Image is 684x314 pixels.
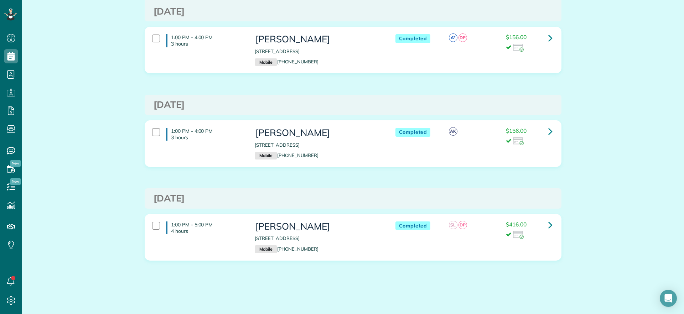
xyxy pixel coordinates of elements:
img: icon_credit_card_success-27c2c4fc500a7f1a58a13ef14842cb958d03041fefb464fd2e53c949a5770e83.png [513,231,524,239]
span: Completed [395,34,431,43]
span: $416.00 [506,221,527,228]
span: New [10,178,21,185]
a: Mobile[PHONE_NUMBER] [255,152,318,158]
p: 4 hours [171,228,244,234]
h3: [PERSON_NAME] [255,221,381,232]
h3: [DATE] [154,193,553,204]
span: Completed [395,128,431,137]
span: DP [458,221,467,229]
h4: 1:00 PM - 5:00 PM [166,221,244,234]
div: Open Intercom Messenger [660,290,677,307]
p: [STREET_ADDRESS] [255,235,381,242]
span: $156.00 [506,33,527,41]
a: Mobile[PHONE_NUMBER] [255,246,318,252]
p: [STREET_ADDRESS] [255,48,381,55]
img: icon_credit_card_success-27c2c4fc500a7f1a58a13ef14842cb958d03041fefb464fd2e53c949a5770e83.png [513,44,524,52]
small: Mobile [255,58,277,66]
h3: [PERSON_NAME] [255,34,381,45]
span: AK [449,127,457,136]
img: icon_credit_card_success-27c2c4fc500a7f1a58a13ef14842cb958d03041fefb464fd2e53c949a5770e83.png [513,137,524,145]
span: Completed [395,221,431,230]
h3: [DATE] [154,6,553,17]
p: 3 hours [171,41,244,47]
h4: 1:00 PM - 4:00 PM [166,34,244,47]
span: SL [449,221,457,229]
p: [STREET_ADDRESS] [255,142,381,148]
h3: [PERSON_NAME] [255,128,381,138]
span: New [10,160,21,167]
a: Mobile[PHONE_NUMBER] [255,59,318,64]
span: $156.00 [506,127,527,134]
p: 3 hours [171,134,244,141]
h4: 1:00 PM - 4:00 PM [166,128,244,141]
small: Mobile [255,152,277,160]
h3: [DATE] [154,100,553,110]
span: DP [458,33,467,42]
small: Mobile [255,245,277,253]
